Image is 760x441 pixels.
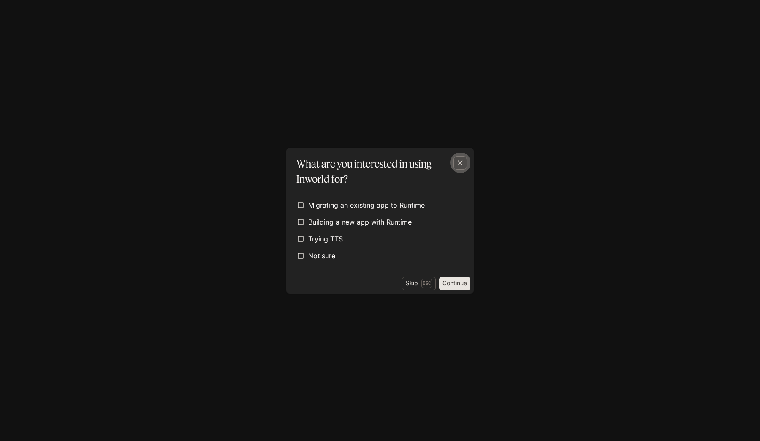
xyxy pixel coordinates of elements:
[308,234,343,244] span: Trying TTS
[439,277,470,290] button: Continue
[296,156,460,187] p: What are you interested in using Inworld for?
[308,200,425,210] span: Migrating an existing app to Runtime
[421,279,432,288] p: Esc
[308,251,335,261] span: Not sure
[402,277,436,290] button: SkipEsc
[308,217,412,227] span: Building a new app with Runtime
